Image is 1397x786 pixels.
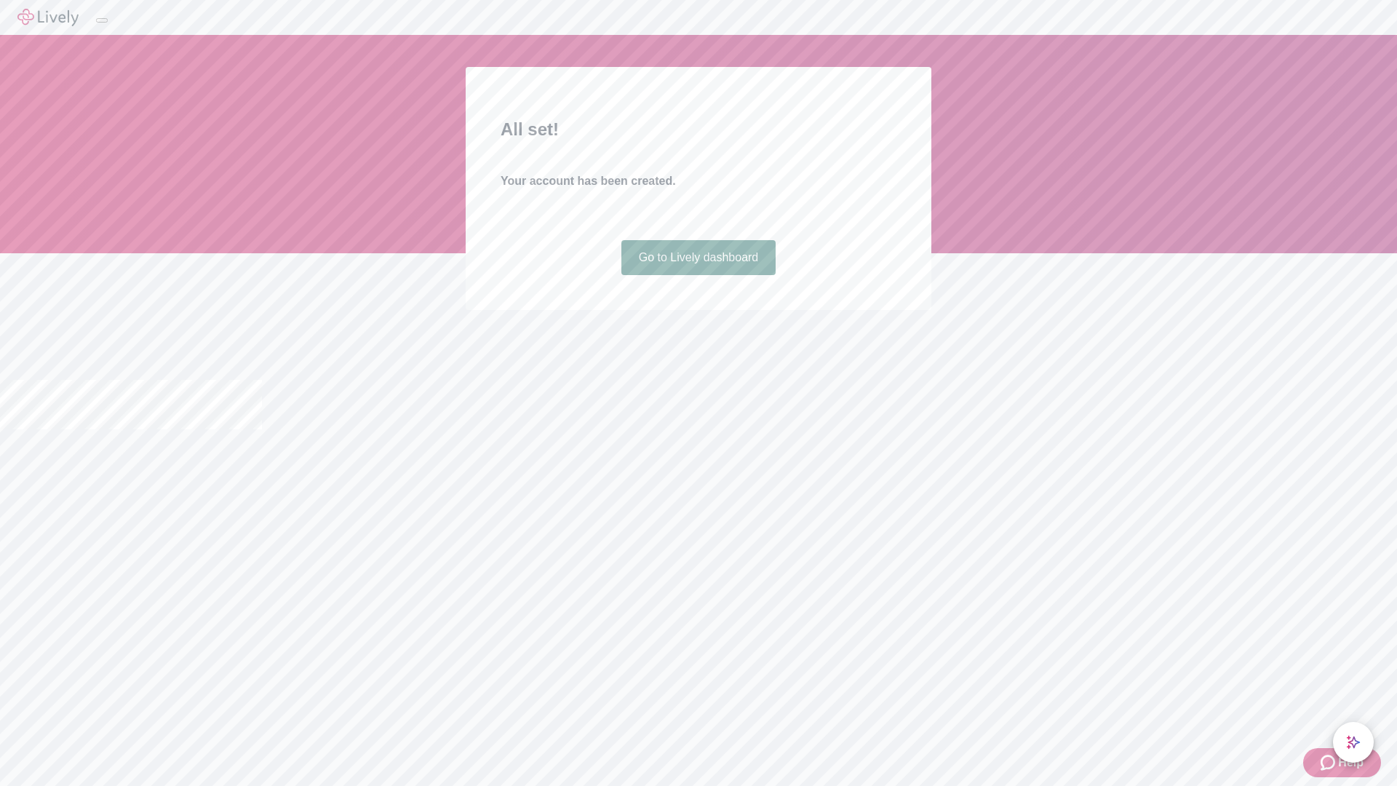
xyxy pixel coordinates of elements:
[621,240,776,275] a: Go to Lively dashboard
[1321,754,1338,771] svg: Zendesk support icon
[96,18,108,23] button: Log out
[1346,735,1361,750] svg: Lively AI Assistant
[1303,748,1381,777] button: Zendesk support iconHelp
[1338,754,1364,771] span: Help
[1333,722,1374,763] button: chat
[501,172,896,190] h4: Your account has been created.
[17,9,79,26] img: Lively
[501,116,896,143] h2: All set!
